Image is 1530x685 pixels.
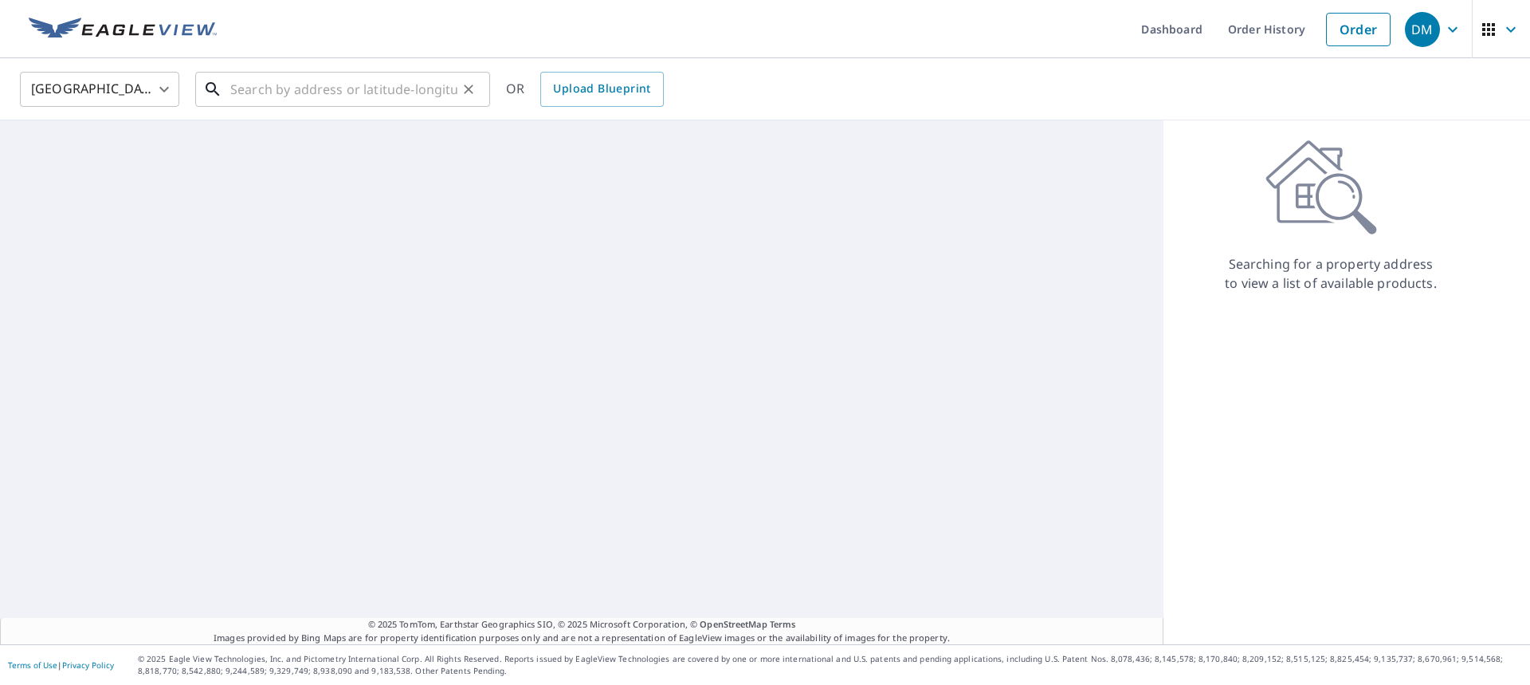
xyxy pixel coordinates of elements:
a: Terms [770,618,796,630]
div: [GEOGRAPHIC_DATA] [20,67,179,112]
div: OR [506,72,664,107]
span: Upload Blueprint [553,79,650,99]
a: OpenStreetMap [700,618,767,630]
a: Terms of Use [8,659,57,671]
input: Search by address or latitude-longitude [230,67,457,112]
p: © 2025 Eagle View Technologies, Inc. and Pictometry International Corp. All Rights Reserved. Repo... [138,653,1522,677]
span: © 2025 TomTom, Earthstar Geographics SIO, © 2025 Microsoft Corporation, © [368,618,796,632]
img: EV Logo [29,18,217,41]
p: | [8,660,114,670]
a: Privacy Policy [62,659,114,671]
div: DM [1405,12,1440,47]
p: Searching for a property address to view a list of available products. [1224,254,1438,293]
a: Order [1326,13,1391,46]
a: Upload Blueprint [540,72,663,107]
button: Clear [457,78,480,100]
